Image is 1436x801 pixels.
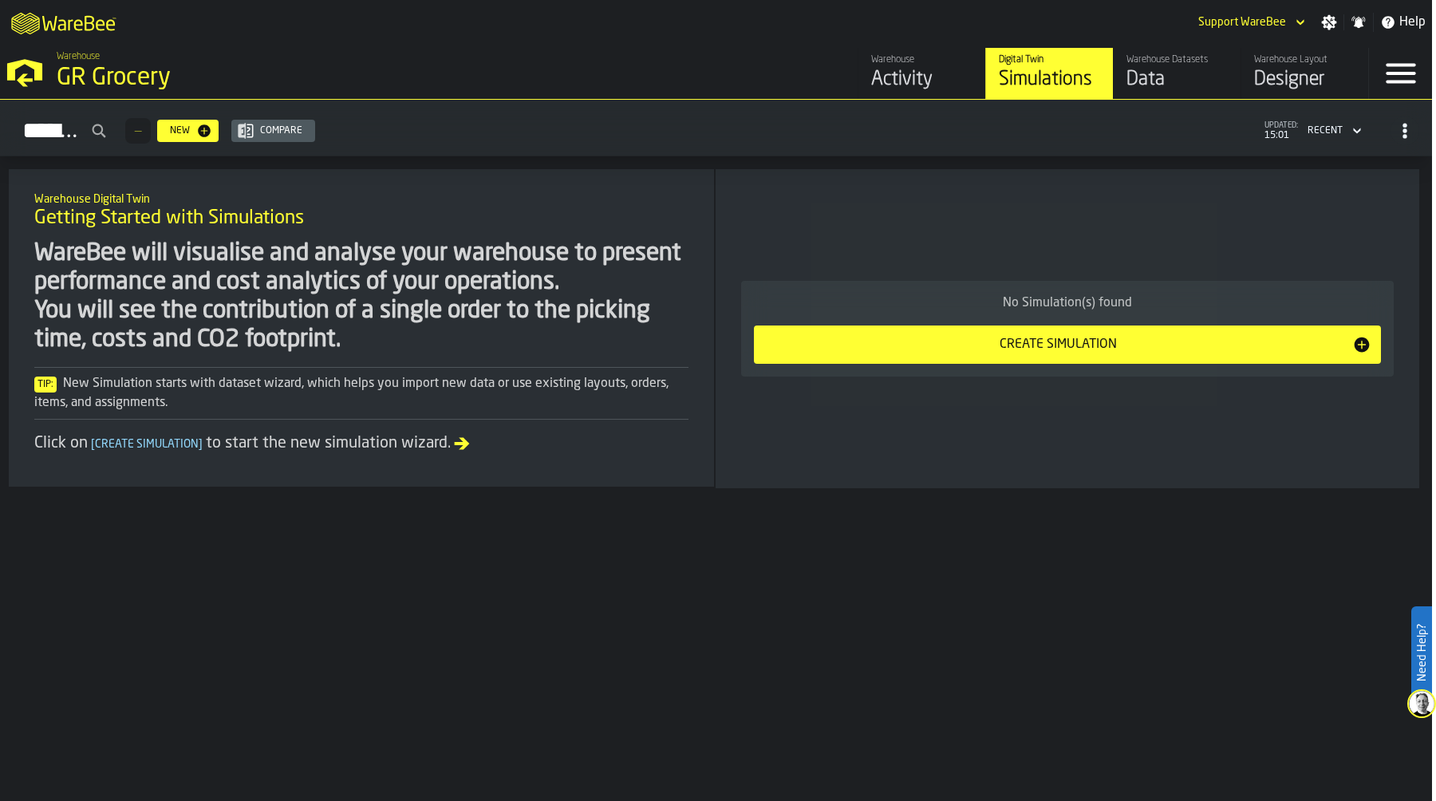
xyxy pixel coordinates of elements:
span: Tip: [34,377,57,393]
div: Compare [254,125,309,136]
div: Warehouse [871,54,972,65]
div: ButtonLoadMore-Load More-Prev-First-Last [119,118,157,144]
div: New Simulation starts with dataset wizard, which helps you import new data or use existing layout... [34,374,688,412]
div: Create Simulation [763,335,1352,354]
a: link-to-/wh/i/e451d98b-95f6-4604-91ff-c80219f9c36d/data [1113,48,1241,99]
div: Simulations [999,67,1100,93]
span: updated: [1264,121,1298,130]
h2: Sub Title [34,190,688,206]
button: button-Create Simulation [754,326,1381,364]
a: link-to-/wh/i/e451d98b-95f6-4604-91ff-c80219f9c36d/simulations [985,48,1113,99]
div: DropdownMenuValue-Support WareBee [1192,13,1308,32]
div: title-Getting Started with Simulations [22,182,701,239]
div: New [164,125,196,136]
label: Need Help? [1413,608,1430,697]
label: button-toggle-Menu [1369,48,1432,99]
div: WareBee will visualise and analyse your warehouse to present performance and cost analytics of yo... [34,239,688,354]
a: link-to-/wh/i/e451d98b-95f6-4604-91ff-c80219f9c36d/feed/ [858,48,985,99]
label: button-toggle-Help [1374,13,1432,32]
span: — [135,125,141,136]
div: GR Grocery [57,64,487,93]
div: Digital Twin [999,54,1100,65]
div: ItemListCard- [716,169,1419,488]
div: Warehouse Layout [1254,54,1355,65]
img: Chat with us [1409,691,1434,716]
div: Data [1126,67,1228,93]
span: Create Simulation [88,439,206,450]
div: ItemListCard- [9,169,714,487]
span: Help [1399,13,1426,32]
div: Designer [1254,67,1355,93]
span: Warehouse [57,51,100,62]
div: Click on to start the new simulation wizard. [34,432,688,455]
div: Activity [871,67,972,93]
div: No Simulation(s) found [754,294,1381,313]
a: link-to-/wh/i/e451d98b-95f6-4604-91ff-c80219f9c36d/designer [1241,48,1368,99]
label: button-toggle-Notifications [1344,14,1373,30]
button: button-New [157,120,219,142]
span: ] [199,439,203,450]
label: button-toggle-Settings [1315,14,1343,30]
div: DropdownMenuValue-Support WareBee [1198,16,1286,29]
button: button-Compare [231,120,315,142]
span: Getting Started with Simulations [34,206,304,231]
div: Warehouse Datasets [1126,54,1228,65]
span: [ [91,439,95,450]
span: 15:01 [1264,130,1298,141]
div: DropdownMenuValue-4 [1308,125,1343,136]
div: DropdownMenuValue-4 [1301,121,1365,140]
